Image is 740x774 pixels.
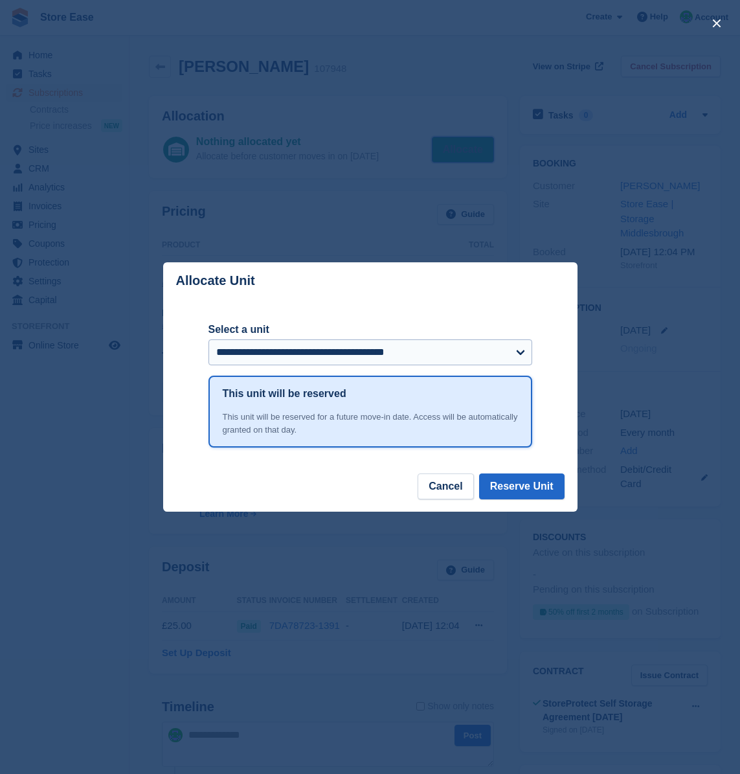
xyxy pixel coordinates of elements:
div: This unit will be reserved for a future move-in date. Access will be automatically granted on tha... [223,411,518,436]
label: Select a unit [208,322,532,337]
button: Reserve Unit [479,473,565,499]
h1: This unit will be reserved [223,386,346,402]
button: close [706,13,727,34]
p: Allocate Unit [176,273,255,288]
button: Cancel [418,473,473,499]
